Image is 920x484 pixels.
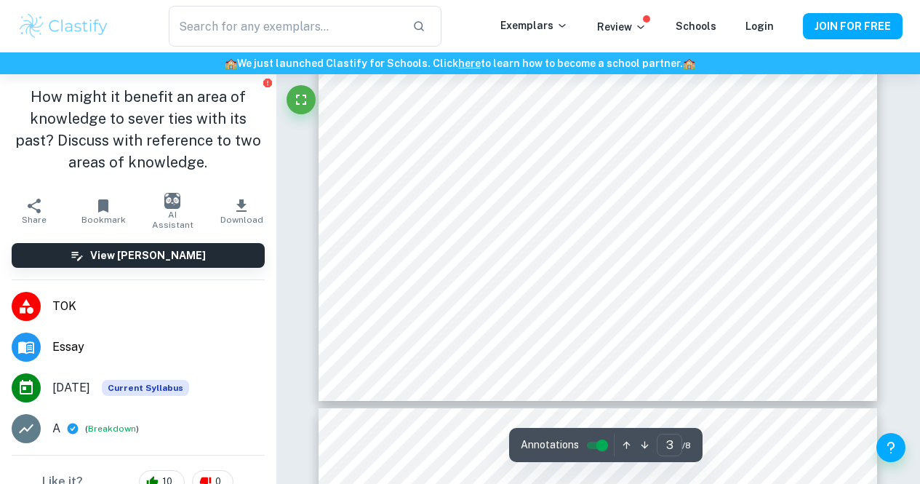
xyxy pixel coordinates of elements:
[500,17,568,33] p: Exemplars
[88,422,136,435] button: Breakdown
[22,215,47,225] span: Share
[147,210,199,230] span: AI Assistant
[458,57,481,69] a: here
[164,193,180,209] img: AI Assistant
[683,57,695,69] span: 🏫
[263,77,273,88] button: Report issue
[69,191,138,231] button: Bookmark
[52,420,60,437] p: A
[52,379,90,397] span: [DATE]
[52,338,265,356] span: Essay
[102,380,189,396] div: This exemplar is based on the current syllabus. Feel free to refer to it for inspiration/ideas wh...
[12,243,265,268] button: View [PERSON_NAME]
[138,191,207,231] button: AI Assistant
[81,215,126,225] span: Bookmark
[803,13,903,39] button: JOIN FOR FREE
[102,380,189,396] span: Current Syllabus
[220,215,263,225] span: Download
[225,57,237,69] span: 🏫
[682,439,691,452] span: / 8
[597,19,647,35] p: Review
[90,247,206,263] h6: View [PERSON_NAME]
[85,422,139,436] span: ( )
[3,55,917,71] h6: We just launched Clastify for Schools. Click to learn how to become a school partner.
[745,20,774,32] a: Login
[52,298,265,315] span: TOK
[169,6,401,47] input: Search for any exemplars...
[207,191,276,231] button: Download
[676,20,716,32] a: Schools
[876,433,905,462] button: Help and Feedback
[287,85,316,114] button: Fullscreen
[12,86,265,173] h1: How might it benefit an area of knowledge to sever ties with its past? Discuss with reference to ...
[17,12,110,41] img: Clastify logo
[521,437,579,453] span: Annotations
